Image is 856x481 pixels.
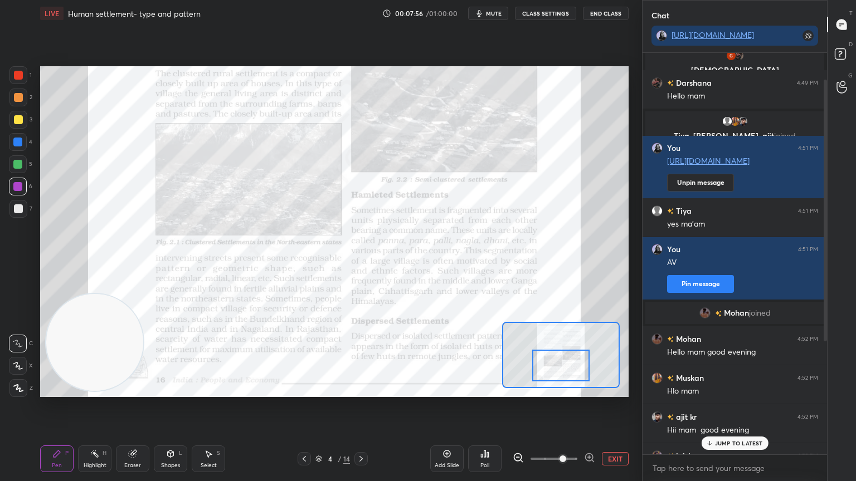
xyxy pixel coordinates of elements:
[9,379,33,397] div: Z
[68,8,201,19] h4: Human settlement- type and pattern
[672,30,754,40] a: [URL][DOMAIN_NAME]
[9,357,33,375] div: X
[103,450,106,456] div: H
[667,275,734,293] button: Pin message
[179,450,182,456] div: L
[52,463,62,468] div: Pen
[583,7,629,20] button: End Class
[9,89,32,106] div: 2
[65,450,69,456] div: P
[324,455,335,462] div: 4
[849,40,853,48] p: D
[715,440,763,446] p: JUMP TO LATEST
[602,452,629,465] button: EXIT
[201,463,217,468] div: Select
[343,454,350,464] div: 14
[435,463,459,468] div: Add Slide
[161,463,180,468] div: Shapes
[667,174,734,192] button: Unpin message
[338,455,341,462] div: /
[480,463,489,468] div: Poll
[9,133,32,151] div: 4
[124,463,141,468] div: Eraser
[848,71,853,80] p: G
[849,9,853,17] p: T
[9,335,33,352] div: C
[656,30,667,41] img: 12c0065bdc9e4e9c8598715cd3f101f2.png
[9,178,32,195] div: 6
[486,9,502,17] span: mute
[9,111,32,129] div: 3
[468,7,508,20] button: mute
[9,200,32,218] div: 7
[643,1,678,30] p: Chat
[515,7,576,20] button: CLASS SETTINGS
[643,53,827,454] div: grid
[217,450,220,456] div: S
[40,7,64,20] div: LIVE
[84,463,106,468] div: Highlight
[9,66,32,84] div: 1
[9,155,32,173] div: 5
